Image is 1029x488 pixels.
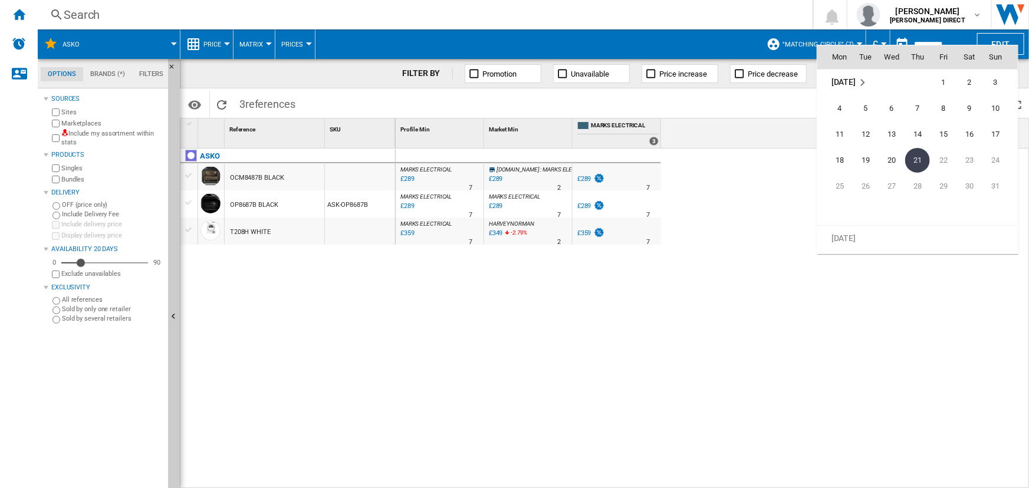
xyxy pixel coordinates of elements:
span: 17 [984,123,1007,146]
span: [DATE] [831,77,856,87]
th: Sun [982,45,1018,69]
td: Monday August 11 2025 [817,121,853,147]
td: Saturday August 30 2025 [956,173,982,199]
span: 20 [880,149,903,172]
th: Sat [956,45,982,69]
span: 5 [854,97,877,120]
th: Mon [817,45,853,69]
tr: Week 3 [817,121,1018,147]
th: Wed [879,45,905,69]
span: 7 [906,97,929,120]
td: Sunday August 17 2025 [982,121,1018,147]
span: [DATE] [831,234,856,243]
tr: Week undefined [817,226,1018,252]
td: Friday August 15 2025 [931,121,956,147]
td: Sunday August 3 2025 [982,70,1018,96]
td: Tuesday August 26 2025 [853,173,879,199]
td: Tuesday August 12 2025 [853,121,879,147]
span: 12 [854,123,877,146]
span: 18 [828,149,852,172]
tr: Week 1 [817,70,1018,96]
span: 8 [932,97,955,120]
td: Thursday August 28 2025 [905,173,931,199]
span: 1 [932,71,955,94]
td: August 2025 [817,70,905,96]
td: Friday August 8 2025 [931,95,956,121]
td: Tuesday August 19 2025 [853,147,879,173]
tr: Week 5 [817,173,1018,199]
td: Saturday August 23 2025 [956,147,982,173]
td: Thursday August 7 2025 [905,95,931,121]
span: 2 [958,71,981,94]
span: 21 [905,148,930,173]
td: Monday August 4 2025 [817,95,853,121]
td: Sunday August 10 2025 [982,95,1018,121]
td: Wednesday August 20 2025 [879,147,905,173]
tr: Week undefined [817,199,1018,226]
td: Wednesday August 27 2025 [879,173,905,199]
th: Fri [931,45,956,69]
td: Saturday August 2 2025 [956,70,982,96]
span: 3 [984,71,1007,94]
span: 19 [854,149,877,172]
td: Monday August 25 2025 [817,173,853,199]
span: 10 [984,97,1007,120]
td: Monday August 18 2025 [817,147,853,173]
td: Saturday August 9 2025 [956,95,982,121]
th: Thu [905,45,931,69]
td: Thursday August 21 2025 [905,147,931,173]
span: 13 [880,123,903,146]
tr: Week 2 [817,95,1018,121]
span: 15 [932,123,955,146]
td: Wednesday August 13 2025 [879,121,905,147]
th: Tue [853,45,879,69]
md-calendar: Calendar [817,45,1018,253]
tr: Week 4 [817,147,1018,173]
td: Sunday August 31 2025 [982,173,1018,199]
td: Friday August 29 2025 [931,173,956,199]
td: Friday August 1 2025 [931,70,956,96]
td: Wednesday August 6 2025 [879,95,905,121]
span: 4 [828,97,852,120]
span: 14 [906,123,929,146]
span: 6 [880,97,903,120]
td: Friday August 22 2025 [931,147,956,173]
td: Thursday August 14 2025 [905,121,931,147]
span: 9 [958,97,981,120]
span: 16 [958,123,981,146]
td: Sunday August 24 2025 [982,147,1018,173]
span: 11 [828,123,852,146]
td: Tuesday August 5 2025 [853,95,879,121]
td: Saturday August 16 2025 [956,121,982,147]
